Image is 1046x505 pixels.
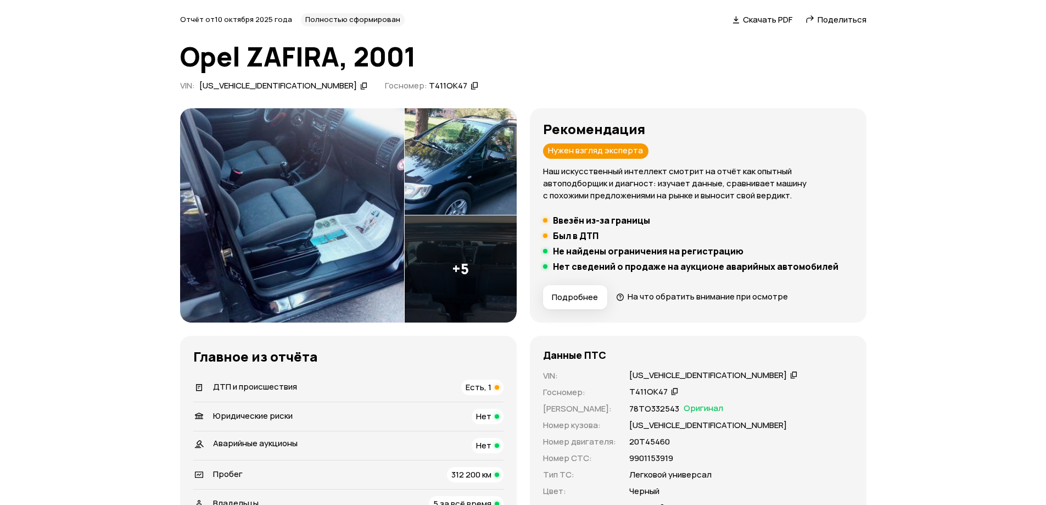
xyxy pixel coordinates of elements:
span: Отчёт от 10 октября 2025 года [180,14,292,24]
span: На что обратить внимание при осмотре [628,291,788,302]
p: [US_VEHICLE_IDENTIFICATION_NUMBER] [629,419,787,431]
span: Госномер: [385,80,427,91]
p: 9901153919 [629,452,673,464]
p: 78ТО332543 [629,403,679,415]
p: Номер двигателя : [543,436,616,448]
h5: Ввезён из-за границы [553,215,650,226]
h4: Данные ПТС [543,349,606,361]
h5: Не найдены ограничения на регистрацию [553,246,743,257]
div: Нужен взгляд эксперта [543,143,648,159]
a: Скачать PDF [732,14,792,25]
p: Легковой универсал [629,469,712,481]
h3: Главное из отчёта [193,349,504,364]
p: Номер кузова : [543,419,616,431]
a: На что обратить внимание при осмотре [616,291,788,302]
span: Нет [476,440,491,451]
span: Подробнее [552,292,598,303]
h5: Был в ДТП [553,230,598,241]
div: [US_VEHICLE_IDENTIFICATION_NUMBER] [629,370,787,381]
p: Тип ТС : [543,469,616,481]
p: VIN : [543,370,616,382]
span: 312 200 км [451,469,491,480]
span: Юридические риски [213,410,293,421]
h3: Рекомендация [543,121,853,137]
span: ДТП и происшествия [213,381,297,392]
button: Подробнее [543,285,607,309]
span: Нет [476,410,491,422]
span: Пробег [213,468,243,480]
p: Черный [629,485,659,497]
p: Номер СТС : [543,452,616,464]
p: [PERSON_NAME] : [543,403,616,415]
span: Оригинал [684,403,723,415]
h5: Нет сведений о продаже на аукционе аварийных автомобилей [553,261,838,272]
div: [US_VEHICLE_IDENTIFICATION_NUMBER] [199,80,357,92]
div: Т411ОК47 [629,386,668,398]
p: Наш искусственный интеллект смотрит на отчёт как опытный автоподборщик и диагност: изучает данные... [543,165,853,202]
a: Поделиться [806,14,866,25]
span: Есть, 1 [466,381,491,393]
div: Т411ОК47 [429,80,467,92]
p: Цвет : [543,485,616,497]
div: Полностью сформирован [301,13,405,26]
span: VIN : [180,80,195,91]
p: Госномер : [543,386,616,398]
p: 20Т45460 [629,436,670,448]
span: Поделиться [818,14,866,25]
h1: Opel ZAFIRA, 2001 [180,42,866,71]
span: Скачать PDF [743,14,792,25]
span: Аварийные аукционы [213,437,298,449]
